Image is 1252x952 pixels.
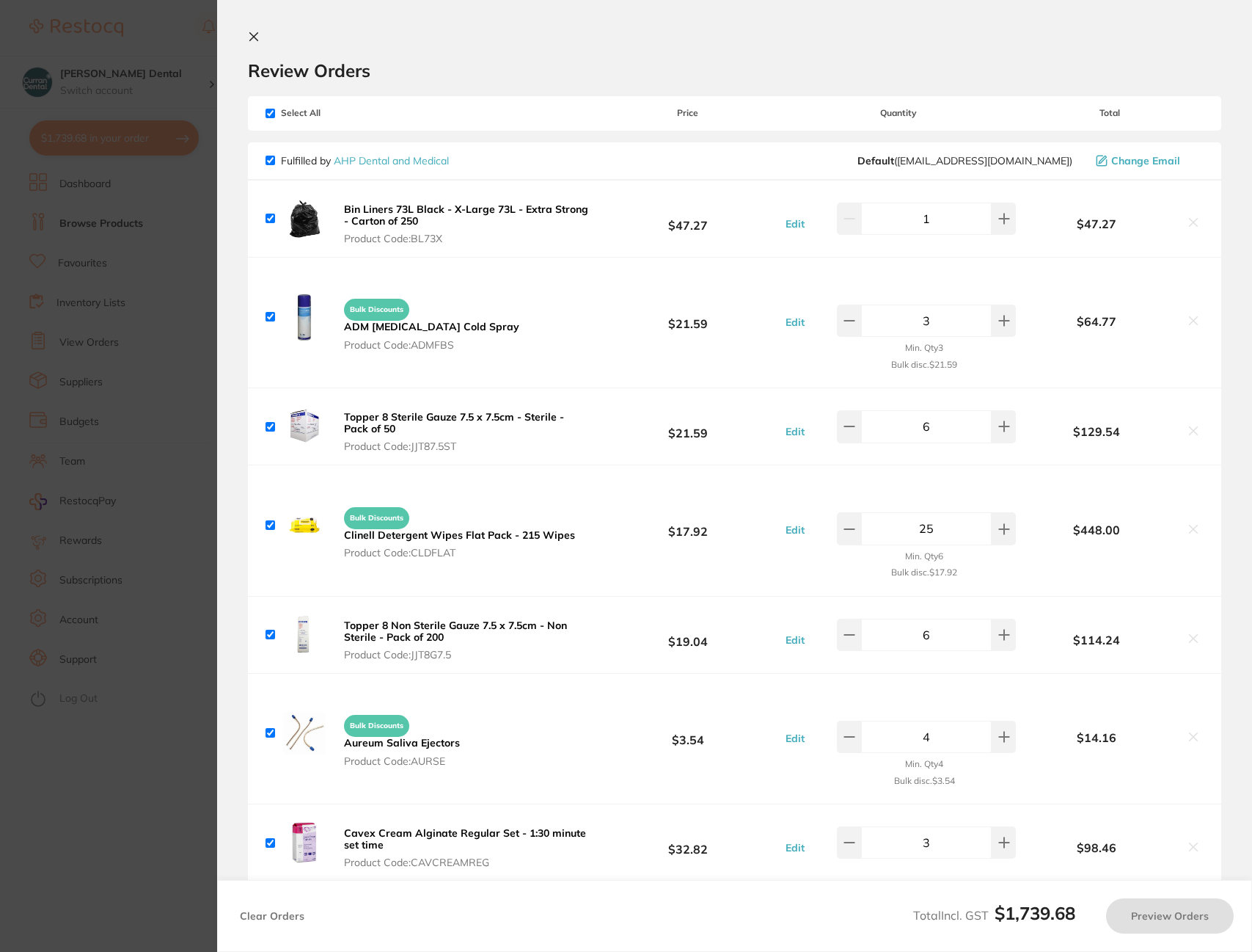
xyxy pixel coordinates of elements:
b: $32.82 [594,829,782,857]
small: Min. Qty 6 [905,551,943,562]
small: Bulk disc. $17.92 [891,567,957,578]
button: Bulk Discounts ADM [MEDICAL_DATA] Cold Spray Product Code:ADMFBS [340,292,524,351]
span: Product Code: JJT87.5ST [344,440,590,452]
span: Product Code: CLDFLAT [344,547,575,559]
b: $17.92 [594,512,782,539]
span: Product Code: BL73X [344,233,590,244]
span: Total Incl. GST [913,908,1075,923]
b: $47.27 [1016,217,1177,230]
p: Fulfilled by [281,155,449,167]
b: $129.54 [1016,425,1177,438]
b: Topper 8 Non Sterile Gauze 7.5 x 7.5cm - Non Sterile - Pack of 200 [344,619,567,644]
button: Edit [781,841,809,854]
b: Clinell Detergent Wipes Flat Pack - 215 Wipes [344,528,575,542]
span: Product Code: JJT8G7.5 [344,649,590,661]
b: Aureum Saliva Ejectors [344,736,460,749]
b: Cavex Cream Alginate Regular Set - 1:30 minute set time [344,826,586,851]
button: Topper 8 Sterile Gauze 7.5 x 7.5cm - Sterile - Pack of 50 Product Code:JJT87.5ST [340,410,594,453]
span: Total [1016,108,1204,118]
b: Topper 8 Sterile Gauze 7.5 x 7.5cm - Sterile - Pack of 50 [344,410,564,435]
span: Product Code: AURSE [344,755,460,767]
span: Bulk Discounts [344,715,409,737]
small: Min. Qty 4 [905,759,943,769]
img: OTRoeHlqbw [281,819,328,866]
span: Product Code: CAVCREAMREG [344,857,590,868]
button: Edit [781,425,809,438]
b: $19.04 [594,621,782,648]
button: Edit [781,633,809,647]
span: Product Code: ADMFBS [344,339,519,351]
span: Bulk Discounts [344,507,409,529]
button: Edit [781,217,809,230]
button: Change Email [1091,154,1204,167]
small: Bulk disc. $21.59 [891,360,957,370]
span: orders@ahpdentalmedical.com.au [857,155,1072,167]
b: $114.24 [1016,633,1177,647]
button: Preview Orders [1106,898,1234,934]
button: Edit [781,523,809,537]
b: $98.46 [1016,841,1177,854]
img: eGU5MThyZg [281,710,328,757]
span: Change Email [1111,155,1180,167]
button: Edit [781,732,809,745]
span: Select All [266,108,412,118]
img: YzIxeTJoYQ [281,403,328,450]
a: AHP Dental and Medical [334,154,449,167]
b: ADM [MEDICAL_DATA] Cold Spray [344,320,519,333]
button: Bulk Discounts Aureum Saliva Ejectors Product Code:AURSE [340,708,464,767]
span: Quantity [781,108,1016,118]
img: YjhhZG53ag [281,611,328,658]
span: Price [594,108,782,118]
img: c3hlM2hpZg [281,501,328,548]
b: $1,739.68 [995,902,1075,924]
h2: Review Orders [248,59,1221,81]
small: Bulk disc. $3.54 [894,776,955,786]
b: $3.54 [594,719,782,746]
small: Min. Qty 3 [905,343,943,353]
b: $47.27 [594,205,782,232]
button: Bin Liners 73L Black - X-Large 73L - Extra Strong - Carton of 250 Product Code:BL73X [340,203,594,245]
b: $64.77 [1016,315,1177,328]
img: MTBtd2Fucw [281,195,328,242]
button: Edit [781,316,809,329]
b: Default [857,154,894,167]
button: Topper 8 Non Sterile Gauze 7.5 x 7.5cm - Non Sterile - Pack of 200 Product Code:JJT8G7.5 [340,619,594,661]
button: Bulk Discounts Clinell Detergent Wipes Flat Pack - 215 Wipes Product Code:CLDFLAT [340,501,579,559]
img: MmVhZnkxaw [281,294,328,341]
b: Bin Liners 73L Black - X-Large 73L - Extra Strong - Carton of 250 [344,203,588,228]
b: $21.59 [594,303,782,330]
b: $21.59 [594,413,782,440]
b: $14.16 [1016,731,1177,744]
button: Clear Orders [235,898,309,934]
button: Cavex Cream Alginate Regular Set - 1:30 minute set time Product Code:CAVCREAMREG [340,826,594,869]
span: Bulk Discounts [344,299,409,321]
b: $448.00 [1016,523,1177,537]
